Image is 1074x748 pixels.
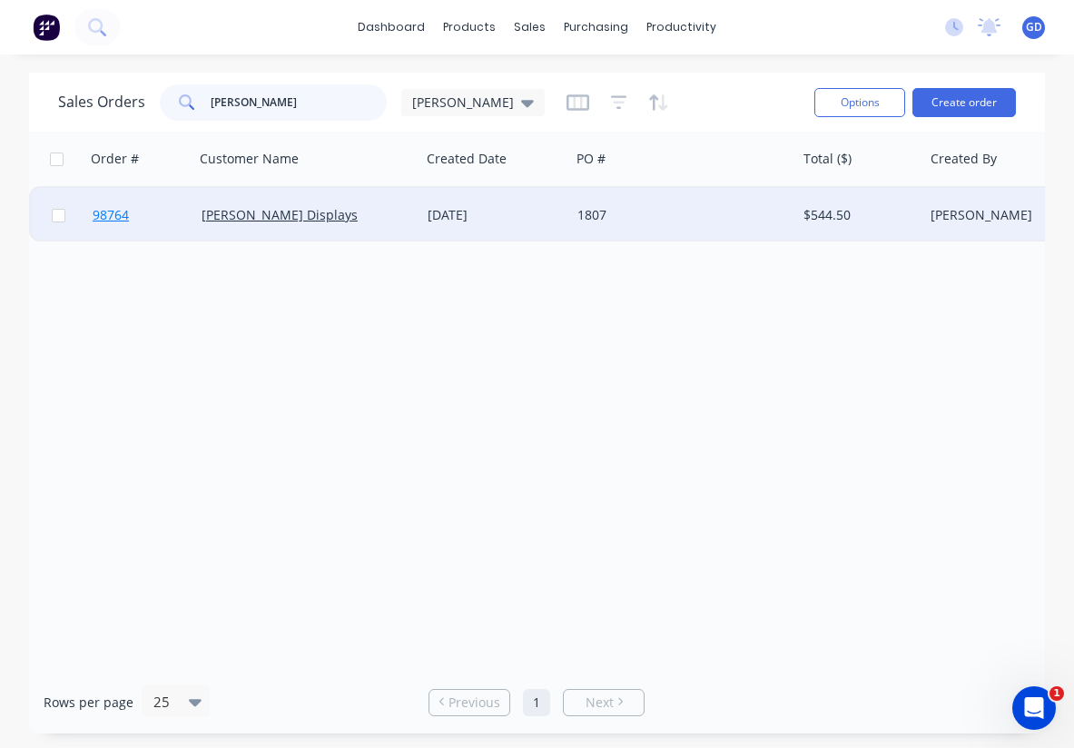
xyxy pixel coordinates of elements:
a: Page 1 is your current page [523,689,550,716]
div: Created Date [427,150,507,168]
div: [DATE] [428,206,563,224]
span: [PERSON_NAME] [412,93,514,112]
a: Next page [564,694,644,712]
div: products [434,14,505,41]
span: 1 [1049,686,1064,701]
a: dashboard [349,14,434,41]
div: Total ($) [803,150,852,168]
button: Create order [912,88,1016,117]
div: Order # [91,150,139,168]
span: Previous [448,694,500,712]
span: GD [1026,19,1042,35]
div: $544.50 [803,206,910,224]
div: sales [505,14,555,41]
h1: Sales Orders [58,93,145,111]
img: Factory [33,14,60,41]
a: [PERSON_NAME] Displays [202,206,358,223]
span: Next [586,694,614,712]
div: productivity [637,14,725,41]
a: Previous page [429,694,509,712]
span: Rows per page [44,694,133,712]
div: 1807 [577,206,779,224]
input: Search... [211,84,388,121]
div: PO # [576,150,606,168]
div: purchasing [555,14,637,41]
a: 98764 [93,188,202,242]
ul: Pagination [421,689,652,716]
iframe: Intercom live chat [1012,686,1056,730]
button: Options [814,88,905,117]
div: Created By [931,150,997,168]
div: Customer Name [200,150,299,168]
span: 98764 [93,206,129,224]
